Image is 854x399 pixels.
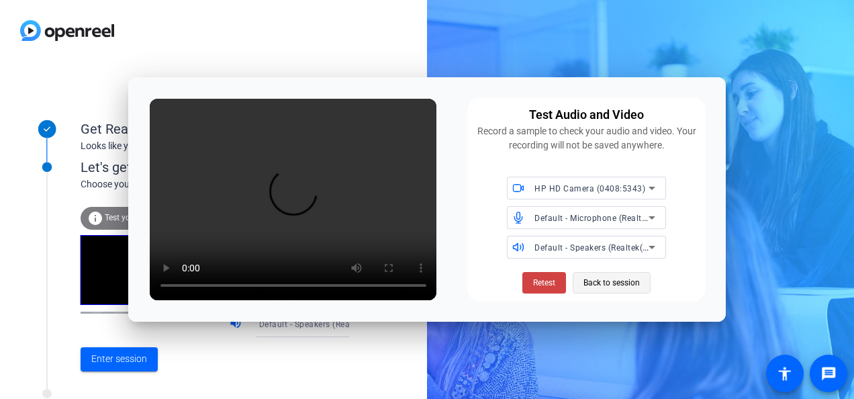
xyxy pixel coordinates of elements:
div: Looks like you've been invited to join [81,139,349,153]
mat-icon: accessibility [777,365,793,382]
div: Record a sample to check your audio and video. Your recording will not be saved anywhere. [475,124,698,152]
span: Default - Speakers (Realtek(R) Audio) [259,318,404,329]
span: Retest [533,277,555,289]
div: Test Audio and Video [529,105,644,124]
mat-icon: message [820,365,837,382]
span: Enter session [91,352,147,366]
span: Default - Speakers (Realtek(R) Audio) [534,242,679,253]
div: Get Ready! [81,119,349,139]
span: HP HD Camera (0408:5343) [534,184,645,193]
div: Let's get connected. [81,157,377,177]
span: Back to session [583,270,640,296]
span: Test your audio and video [105,213,198,222]
button: Back to session [573,272,651,294]
mat-icon: info [87,210,103,226]
span: Default - Microphone (Realtek(R) Audio) [534,212,690,223]
mat-icon: volume_up [229,316,245,332]
div: Choose your settings [81,177,377,191]
button: Retest [522,272,566,294]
